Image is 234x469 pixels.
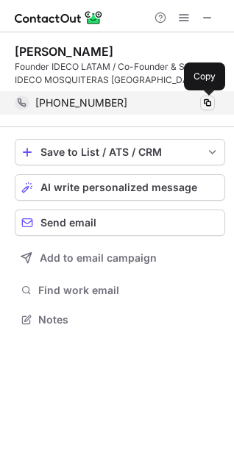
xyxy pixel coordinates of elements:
[40,252,157,264] span: Add to email campaign
[15,309,225,330] button: Notes
[15,139,225,165] button: save-profile-one-click
[15,280,225,301] button: Find work email
[40,146,199,158] div: Save to List / ATS / CRM
[38,313,219,326] span: Notes
[15,210,225,236] button: Send email
[15,174,225,201] button: AI write personalized message
[15,44,113,59] div: [PERSON_NAME]
[15,60,225,87] div: Founder IDECO LATAM / Co-Founder & Socio @ IDECO MOSQUITERAS [GEOGRAPHIC_DATA]
[38,284,219,297] span: Find work email
[40,182,197,193] span: AI write personalized message
[35,96,127,110] span: [PHONE_NUMBER]
[15,9,103,26] img: ContactOut v5.3.10
[15,245,225,271] button: Add to email campaign
[40,217,96,229] span: Send email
